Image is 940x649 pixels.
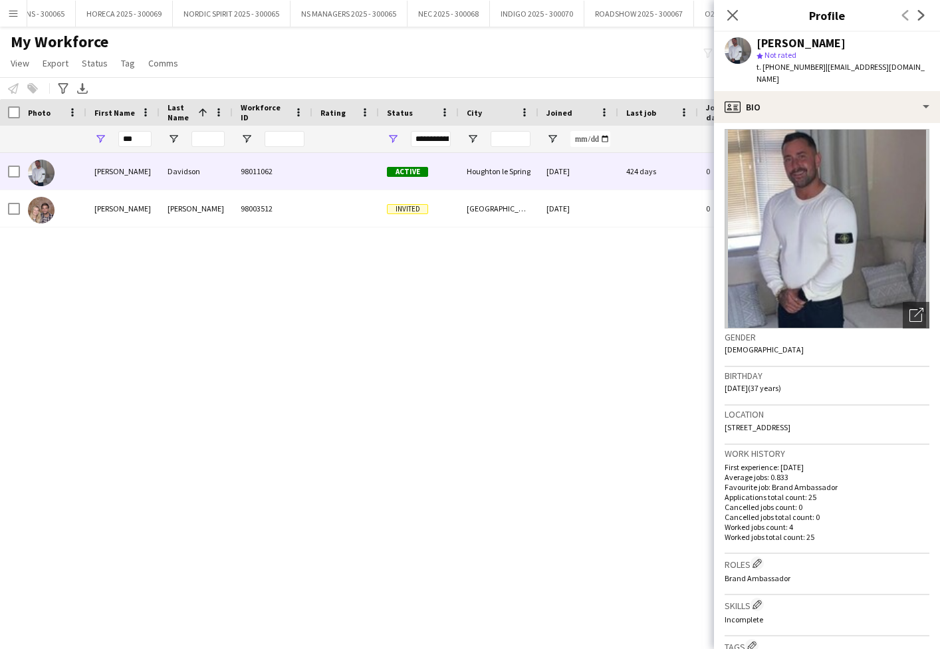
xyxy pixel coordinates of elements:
[55,80,71,96] app-action-btn: Advanced filters
[233,190,312,227] div: 98003512
[725,422,790,432] span: [STREET_ADDRESS]
[725,129,929,328] img: Crew avatar or photo
[725,462,929,472] p: First experience: [DATE]
[168,102,193,122] span: Last Name
[121,57,135,69] span: Tag
[94,133,106,145] button: Open Filter Menu
[618,153,698,190] div: 424 days
[5,55,35,72] a: View
[160,153,233,190] div: Davidson
[725,472,929,482] p: Average jobs: 0.833
[725,448,929,459] h3: Work history
[76,1,173,27] button: HORECA 2025 - 300069
[725,522,929,532] p: Worked jobs count: 4
[28,108,51,118] span: Photo
[168,133,179,145] button: Open Filter Menu
[725,492,929,502] p: Applications total count: 25
[538,190,618,227] div: [DATE]
[725,532,929,542] p: Worked jobs total count: 25
[725,482,929,492] p: Favourite job: Brand Ambassador
[725,344,804,354] span: [DEMOGRAPHIC_DATA]
[459,190,538,227] div: [GEOGRAPHIC_DATA]
[387,167,428,177] span: Active
[725,331,929,343] h3: Gender
[86,153,160,190] div: [PERSON_NAME]
[694,1,772,27] button: O2 2025 - 300066
[459,153,538,190] div: Houghton le Spring
[698,153,784,190] div: 0
[725,408,929,420] h3: Location
[725,370,929,382] h3: Birthday
[757,62,925,84] span: | [EMAIL_ADDRESS][DOMAIN_NAME]
[241,133,253,145] button: Open Filter Menu
[94,108,135,118] span: First Name
[467,108,482,118] span: City
[490,1,584,27] button: INDIGO 2025 - 300070
[706,102,761,122] span: Jobs (last 90 days)
[118,131,152,147] input: First Name Filter Input
[725,502,929,512] p: Cancelled jobs count: 0
[37,55,74,72] a: Export
[11,32,108,52] span: My Workforce
[538,153,618,190] div: [DATE]
[408,1,490,27] button: NEC 2025 - 300068
[241,102,289,122] span: Workforce ID
[467,133,479,145] button: Open Filter Menu
[698,190,784,227] div: 0
[546,133,558,145] button: Open Filter Menu
[546,108,572,118] span: Joined
[764,50,796,60] span: Not rated
[387,204,428,214] span: Invited
[725,512,929,522] p: Cancelled jobs total count: 0
[725,573,790,583] span: Brand Ambassador
[43,57,68,69] span: Export
[28,160,55,186] img: Gavin Davidson
[191,131,225,147] input: Last Name Filter Input
[148,57,178,69] span: Comms
[491,131,530,147] input: City Filter Input
[233,153,312,190] div: 98011062
[387,133,399,145] button: Open Filter Menu
[82,57,108,69] span: Status
[320,108,346,118] span: Rating
[570,131,610,147] input: Joined Filter Input
[714,7,940,24] h3: Profile
[757,37,846,49] div: [PERSON_NAME]
[714,91,940,123] div: Bio
[725,614,929,624] p: Incomplete
[626,108,656,118] span: Last job
[160,190,233,227] div: [PERSON_NAME]
[86,190,160,227] div: [PERSON_NAME]
[757,62,826,72] span: t. [PHONE_NUMBER]
[28,197,55,223] img: Gavin Lawson
[116,55,140,72] a: Tag
[143,55,183,72] a: Comms
[11,57,29,69] span: View
[725,557,929,571] h3: Roles
[584,1,694,27] button: ROADSHOW 2025 - 300067
[725,598,929,612] h3: Skills
[725,383,781,393] span: [DATE] (37 years)
[903,302,929,328] div: Open photos pop-in
[74,80,90,96] app-action-btn: Export XLSX
[76,55,113,72] a: Status
[265,131,304,147] input: Workforce ID Filter Input
[173,1,291,27] button: NORDIC SPIRIT 2025 - 300065
[387,108,413,118] span: Status
[291,1,408,27] button: NS MANAGERS 2025 - 300065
